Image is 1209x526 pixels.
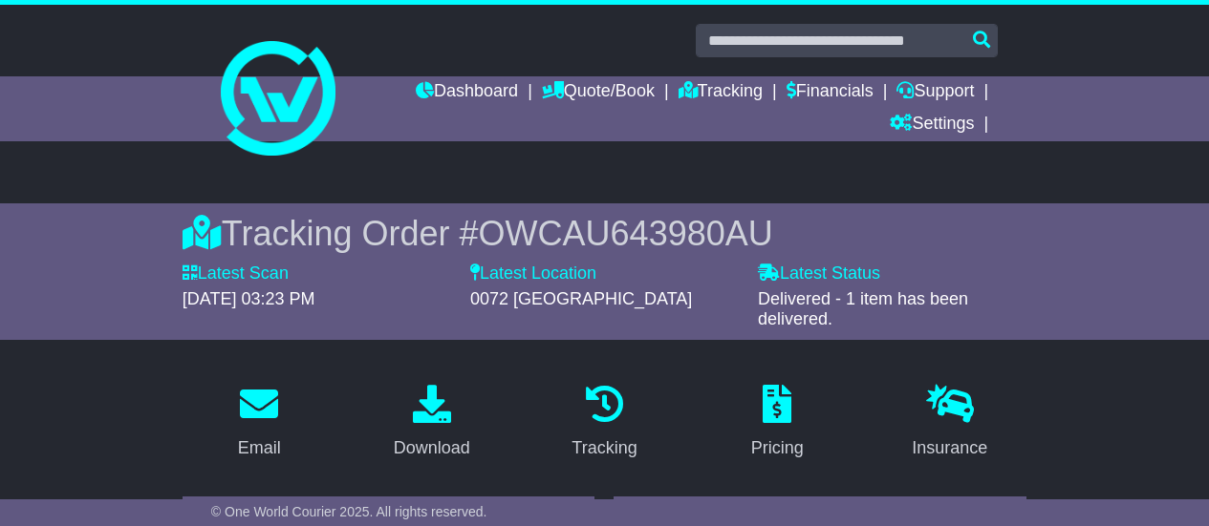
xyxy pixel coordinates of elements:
[899,378,1000,468] a: Insurance
[758,263,880,284] label: Latest Status
[394,435,470,461] div: Download
[183,213,1026,254] div: Tracking Order #
[787,76,874,109] a: Financials
[211,504,487,519] span: © One World Courier 2025. All rights reserved.
[896,76,974,109] a: Support
[559,378,649,468] a: Tracking
[912,435,987,461] div: Insurance
[183,289,315,308] span: [DATE] 03:23 PM
[572,435,637,461] div: Tracking
[890,109,974,141] a: Settings
[479,214,773,253] span: OWCAU643980AU
[381,378,483,468] a: Download
[416,76,518,109] a: Dashboard
[183,263,289,284] label: Latest Scan
[679,76,763,109] a: Tracking
[226,378,293,468] a: Email
[739,378,816,468] a: Pricing
[470,263,596,284] label: Latest Location
[470,289,692,308] span: 0072 [GEOGRAPHIC_DATA]
[758,289,968,329] span: Delivered - 1 item has been delivered.
[751,435,804,461] div: Pricing
[542,76,655,109] a: Quote/Book
[238,435,281,461] div: Email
